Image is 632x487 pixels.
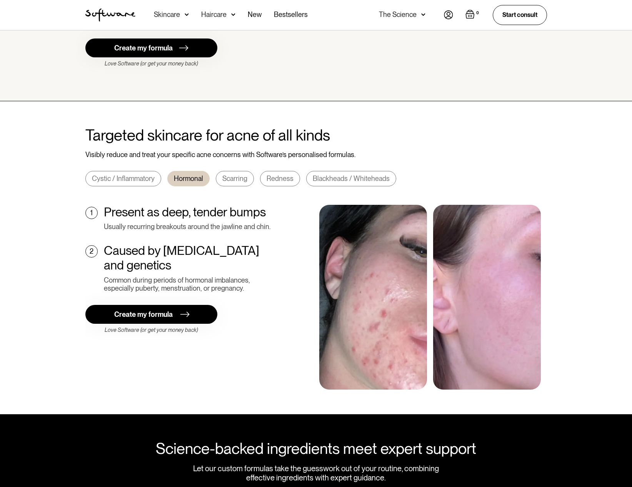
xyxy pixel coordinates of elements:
[85,327,217,333] div: Love Software (or get your money back)
[174,174,203,183] div: Hormonal
[114,310,173,319] div: Create my formula
[267,174,293,183] div: Redness
[85,126,547,144] h2: Targeted skincare for acne of all kinds
[433,205,541,390] img: Visibly reduce and treat your specific acne concerns with Software’s personalised formulas.
[114,44,173,52] div: Create my formula
[313,174,390,183] div: Blackheads / Whiteheads
[92,174,155,183] div: Cystic / Inflammatory
[465,10,480,20] a: Open empty cart
[85,439,547,458] div: Science-backed ingredients meet expert support
[90,247,93,256] div: 2
[222,174,247,183] div: Scarring
[201,11,227,18] div: Haircare
[85,305,217,324] a: Create my formula
[104,243,274,273] div: Caused by [MEDICAL_DATA] and genetics
[85,60,217,67] div: Love Software (or get your money back)
[186,464,447,482] div: Let our custom formulas take the guesswork out of your routine, combining effective ingredients w...
[85,38,217,57] a: Create my formula
[90,209,93,217] div: 1
[104,223,270,231] div: Usually recurring breakouts around the jawline and chin.
[231,11,235,18] img: arrow down
[104,276,274,293] div: Common during periods of hormonal imbalances, especially puberty, menstruation, or pregnancy.
[475,10,480,17] div: 0
[421,11,425,18] img: arrow down
[185,11,189,18] img: arrow down
[85,151,547,159] div: Visibly reduce and treat your specific acne concerns with Software’s personalised formulas.
[319,205,427,390] img: Visibly reduce and treat your specific acne concerns with Software’s personalised formulas.
[493,5,547,25] a: Start consult
[379,11,417,18] div: The Science
[154,11,180,18] div: Skincare
[104,205,266,219] div: Present as deep, tender bumps
[85,8,135,22] img: Software Logo
[85,8,135,22] a: home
